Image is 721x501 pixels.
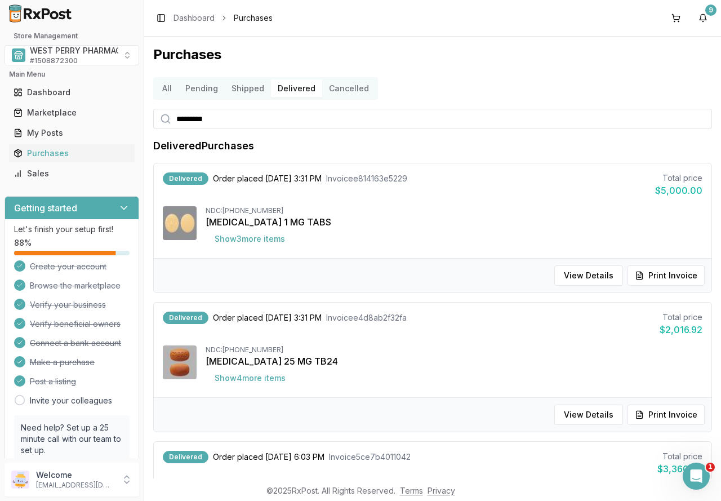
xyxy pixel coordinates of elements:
[14,237,32,249] span: 88 %
[21,456,64,466] a: Book a call
[213,451,324,463] span: Order placed [DATE] 6:03 PM
[153,46,712,64] h1: Purchases
[627,265,705,286] button: Print Invoice
[657,451,702,462] div: Total price
[428,486,455,495] a: Privacy
[206,345,702,354] div: NDC: [PHONE_NUMBER]
[706,463,715,472] span: 1
[400,486,423,495] a: Terms
[206,368,295,388] button: Show4more items
[30,56,78,65] span: # 1508872300
[683,463,710,490] iframe: Intercom live chat
[14,107,130,118] div: Marketplace
[5,165,139,183] button: Sales
[9,70,135,79] h2: Main Menu
[660,323,702,336] div: $2,016.92
[155,79,179,97] button: All
[14,127,130,139] div: My Posts
[326,312,407,323] span: Invoice e4d8ab2f32fa
[153,138,254,154] h1: Delivered Purchases
[5,124,139,142] button: My Posts
[5,45,139,65] button: Select a view
[21,422,123,456] p: Need help? Set up a 25 minute call with our team to set up.
[179,79,225,97] button: Pending
[30,395,112,406] a: Invite your colleagues
[30,261,106,272] span: Create your account
[30,299,106,311] span: Verify your business
[173,12,215,24] a: Dashboard
[11,471,29,489] img: User avatar
[206,354,702,368] div: [MEDICAL_DATA] 25 MG TB24
[14,224,130,235] p: Let's finish your setup first!
[14,87,130,98] div: Dashboard
[271,79,322,97] button: Delivered
[9,163,135,184] a: Sales
[206,229,294,249] button: Show3more items
[30,45,143,56] span: WEST PERRY PHARMACY INC
[213,312,322,323] span: Order placed [DATE] 3:31 PM
[322,79,376,97] button: Cancelled
[163,172,208,185] div: Delivered
[36,481,114,490] p: [EMAIL_ADDRESS][DOMAIN_NAME]
[206,215,702,229] div: [MEDICAL_DATA] 1 MG TABS
[30,357,95,368] span: Make a purchase
[30,318,121,330] span: Verify beneficial owners
[30,376,76,387] span: Post a listing
[163,451,208,463] div: Delivered
[163,345,197,379] img: Myrbetriq 25 MG TB24
[9,123,135,143] a: My Posts
[14,201,77,215] h3: Getting started
[30,280,121,291] span: Browse the marketplace
[9,82,135,103] a: Dashboard
[173,12,273,24] nav: breadcrumb
[657,462,702,476] div: $3,360.48
[660,312,702,323] div: Total price
[9,103,135,123] a: Marketplace
[326,173,407,184] span: Invoice e814163e5229
[5,104,139,122] button: Marketplace
[30,338,121,349] span: Connect a bank account
[694,9,712,27] button: 9
[234,12,273,24] span: Purchases
[554,405,623,425] button: View Details
[225,79,271,97] button: Shipped
[5,32,139,41] h2: Store Management
[5,144,139,162] button: Purchases
[163,312,208,324] div: Delivered
[213,173,322,184] span: Order placed [DATE] 3:31 PM
[36,469,114,481] p: Welcome
[206,206,702,215] div: NDC: [PHONE_NUMBER]
[655,184,702,197] div: $5,000.00
[5,83,139,101] button: Dashboard
[705,5,716,16] div: 9
[329,451,411,463] span: Invoice 5ce7b4011042
[9,143,135,163] a: Purchases
[5,5,77,23] img: RxPost Logo
[14,148,130,159] div: Purchases
[554,265,623,286] button: View Details
[655,172,702,184] div: Total price
[14,168,130,179] div: Sales
[163,206,197,240] img: Rexulti 1 MG TABS
[627,405,705,425] button: Print Invoice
